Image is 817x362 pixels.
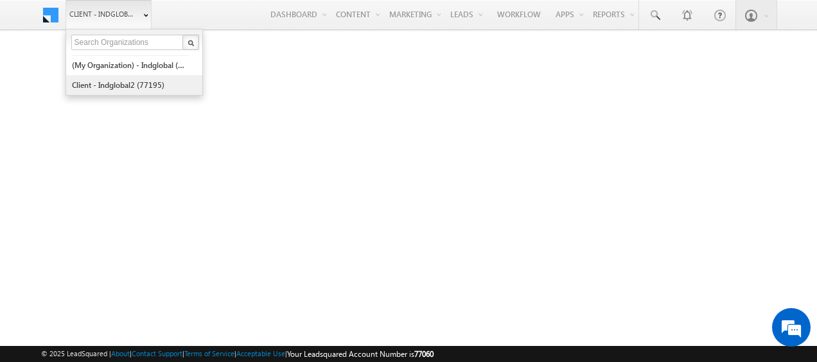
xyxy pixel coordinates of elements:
div: Chat with us now [67,67,216,84]
span: © 2025 LeadSquared | | | | | [41,348,434,360]
span: 77060 [414,349,434,359]
a: Acceptable Use [236,349,285,358]
textarea: Type your message and hit 'Enter' [17,119,234,267]
a: About [111,349,130,358]
a: Contact Support [132,349,182,358]
em: Start Chat [175,277,233,295]
a: Terms of Service [184,349,234,358]
span: Client - indglobal1 (77060) [69,8,137,21]
img: Search [188,40,194,46]
img: d_60004797649_company_0_60004797649 [22,67,54,84]
input: Search Organizations [71,35,184,50]
a: (My Organization) - indglobal (48060) [71,55,189,75]
div: Minimize live chat window [211,6,242,37]
span: Your Leadsquared Account Number is [287,349,434,359]
a: Client - indglobal2 (77195) [71,75,189,95]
